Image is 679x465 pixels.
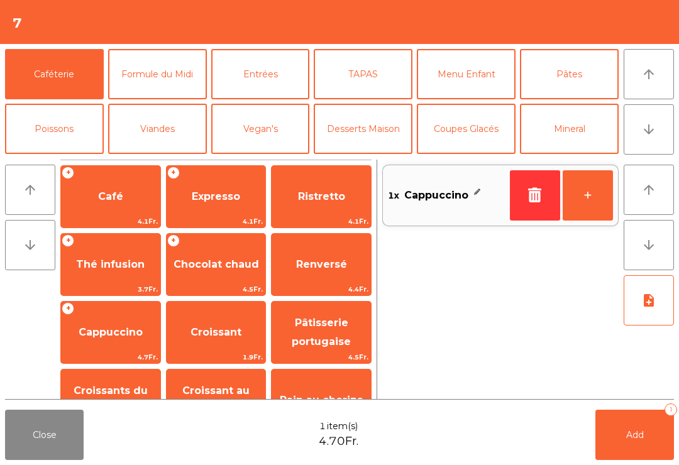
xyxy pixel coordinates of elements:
button: Menu Enfant [417,49,516,99]
span: + [167,234,180,247]
i: arrow_downward [641,238,656,253]
span: Expresso [192,190,240,202]
button: Formule du Midi [108,49,207,99]
span: Croissants du Porto [74,385,148,415]
span: 4.7Fr. [61,351,160,363]
span: 4.5Fr. [272,351,371,363]
span: Add [626,429,644,440]
span: Ristretto [298,190,345,202]
span: item(s) [327,420,358,433]
span: + [62,302,74,315]
button: Desserts Maison [314,104,412,154]
span: 4.1Fr. [167,216,266,227]
span: Croissant [190,326,241,338]
span: 4.1Fr. [61,216,160,227]
div: 1 [665,403,677,416]
button: Entrées [211,49,310,99]
button: TAPAS [314,49,412,99]
button: arrow_downward [624,220,674,270]
i: arrow_downward [641,122,656,137]
button: arrow_upward [624,165,674,215]
span: Renversé [296,258,347,270]
button: Mineral [520,104,619,154]
span: 4.5Fr. [167,283,266,295]
button: + [563,170,613,221]
button: Viandes [108,104,207,154]
span: 1.9Fr. [167,351,266,363]
button: arrow_downward [624,104,674,155]
i: arrow_downward [23,238,38,253]
span: 1x [388,186,399,205]
button: arrow_upward [5,165,55,215]
span: + [167,167,180,179]
button: note_add [624,275,674,325]
button: arrow_downward [5,220,55,270]
button: Pâtes [520,49,619,99]
button: Caféterie [5,49,104,99]
span: 4.1Fr. [272,216,371,227]
span: Pâtisserie portugaise [292,317,351,347]
span: Pain au chorizo [280,394,363,406]
button: Close [5,410,84,460]
span: Chocolat chaud [174,258,259,270]
span: 4.4Fr. [272,283,371,295]
span: + [62,234,74,247]
h4: 7 [13,14,22,33]
button: Add1 [595,410,674,460]
span: Thé infusion [76,258,145,270]
button: Poissons [5,104,104,154]
span: Cappuccino [79,326,143,338]
span: Cappuccino [404,186,468,205]
span: 4.70Fr. [319,433,358,450]
i: note_add [641,293,656,308]
span: Café [98,190,123,202]
button: Coupes Glacés [417,104,516,154]
span: Croissant au chocolat pt [182,385,250,415]
span: 3.7Fr. [61,283,160,295]
button: arrow_upward [624,49,674,99]
i: arrow_upward [641,182,656,197]
i: arrow_upward [641,67,656,82]
button: Vegan's [211,104,310,154]
span: + [62,167,74,179]
i: arrow_upward [23,182,38,197]
span: 1 [319,420,326,433]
